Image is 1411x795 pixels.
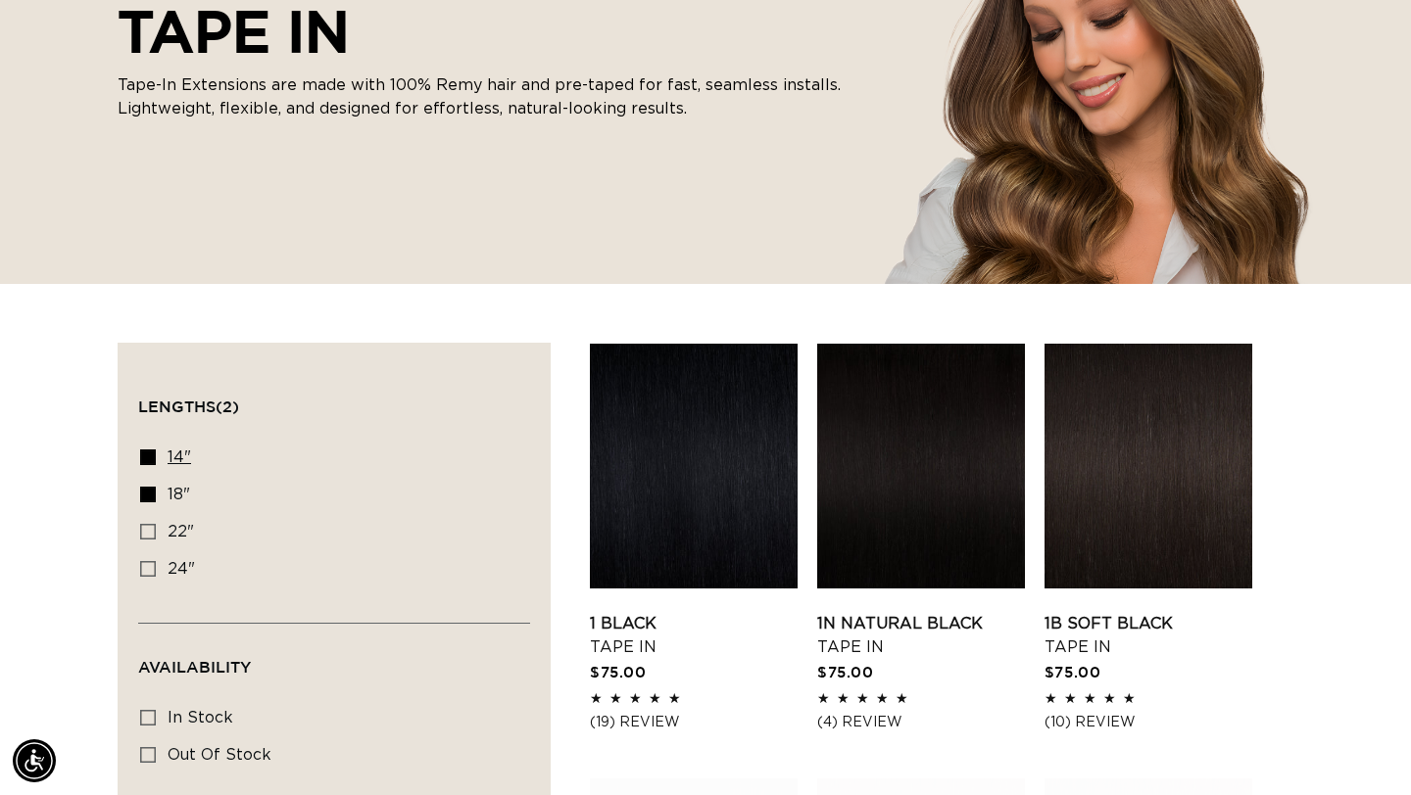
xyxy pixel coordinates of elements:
[138,658,251,676] span: Availability
[168,710,233,725] span: In stock
[1313,701,1411,795] iframe: Chat Widget
[168,747,271,763] span: Out of stock
[118,73,862,120] p: Tape-In Extensions are made with 100% Remy hair and pre-taped for fast, seamless installs. Lightw...
[168,449,191,465] span: 14"
[138,363,530,434] summary: Lengths (2 selected)
[590,612,798,659] a: 1 Black Tape In
[138,624,530,694] summary: Availability (0 selected)
[1045,612,1252,659] a: 1B Soft Black Tape In
[168,487,190,502] span: 18"
[216,397,239,415] span: (2)
[168,561,195,577] span: 24"
[168,524,194,539] span: 22"
[138,397,239,415] span: Lengths
[13,739,56,782] div: Accessibility Menu
[817,612,1025,659] a: 1N Natural Black Tape In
